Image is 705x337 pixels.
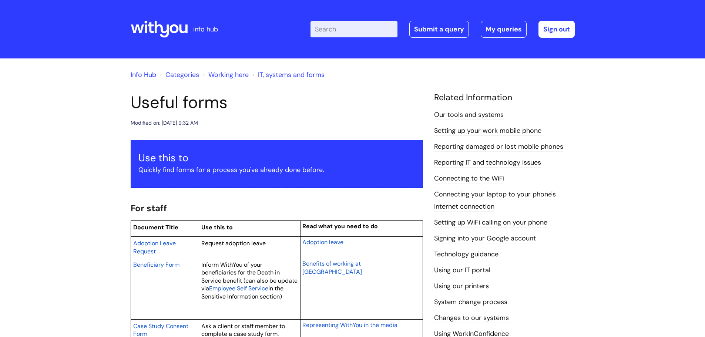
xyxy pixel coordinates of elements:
p: info hub [193,23,218,35]
h3: Use this to [138,152,415,164]
a: Reporting damaged or lost mobile phones [434,142,563,152]
a: Employee Self Service [209,284,268,293]
li: Working here [201,69,249,81]
a: Working here [208,70,249,79]
span: Read what you need to do [302,222,378,230]
a: Connecting your laptop to your phone's internet connection [434,190,556,211]
p: Quickly find forms for a process you've already done before. [138,164,415,176]
a: Using our IT portal [434,266,490,275]
a: My queries [481,21,527,38]
a: Sign out [538,21,575,38]
a: Using our printers [434,282,489,291]
a: Representing WithYou in the media [302,320,397,329]
span: Benefits of working at [GEOGRAPHIC_DATA] [302,260,362,276]
span: in the Sensitive Information section) [201,284,283,300]
h4: Related Information [434,92,575,103]
a: Changes to our systems [434,313,509,323]
a: Technology guidance [434,250,498,259]
span: Request adoption leave [201,239,266,247]
span: For staff [131,202,167,214]
a: Adoption Leave Request [133,239,176,256]
span: Representing WithYou in the media [302,321,397,329]
span: Use this to [201,223,233,231]
a: System change process [434,297,507,307]
a: Reporting IT and technology issues [434,158,541,168]
span: Beneficiary Form [133,261,179,269]
a: Setting up your work mobile phone [434,126,541,136]
span: Inform WithYou of your beneficiaries for the Death in Service benefit (can also be update via [201,261,298,293]
span: Document Title [133,223,178,231]
a: Adoption leave [302,237,343,246]
a: Submit a query [409,21,469,38]
div: Modified on: [DATE] 9:32 AM [131,118,198,128]
a: Categories [165,70,199,79]
a: Connecting to the WiFi [434,174,504,183]
span: Employee Self Service [209,284,268,292]
h1: Useful forms [131,92,423,112]
a: Setting up WiFi calling on your phone [434,218,547,228]
a: Beneficiary Form [133,260,179,269]
input: Search [310,21,397,37]
a: Benefits of working at [GEOGRAPHIC_DATA] [302,259,362,276]
li: IT, systems and forms [251,69,325,81]
a: Signing into your Google account [434,234,536,243]
span: Adoption Leave Request [133,239,176,255]
li: Solution home [158,69,199,81]
a: Our tools and systems [434,110,504,120]
a: Info Hub [131,70,156,79]
div: | - [310,21,575,38]
a: IT, systems and forms [258,70,325,79]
